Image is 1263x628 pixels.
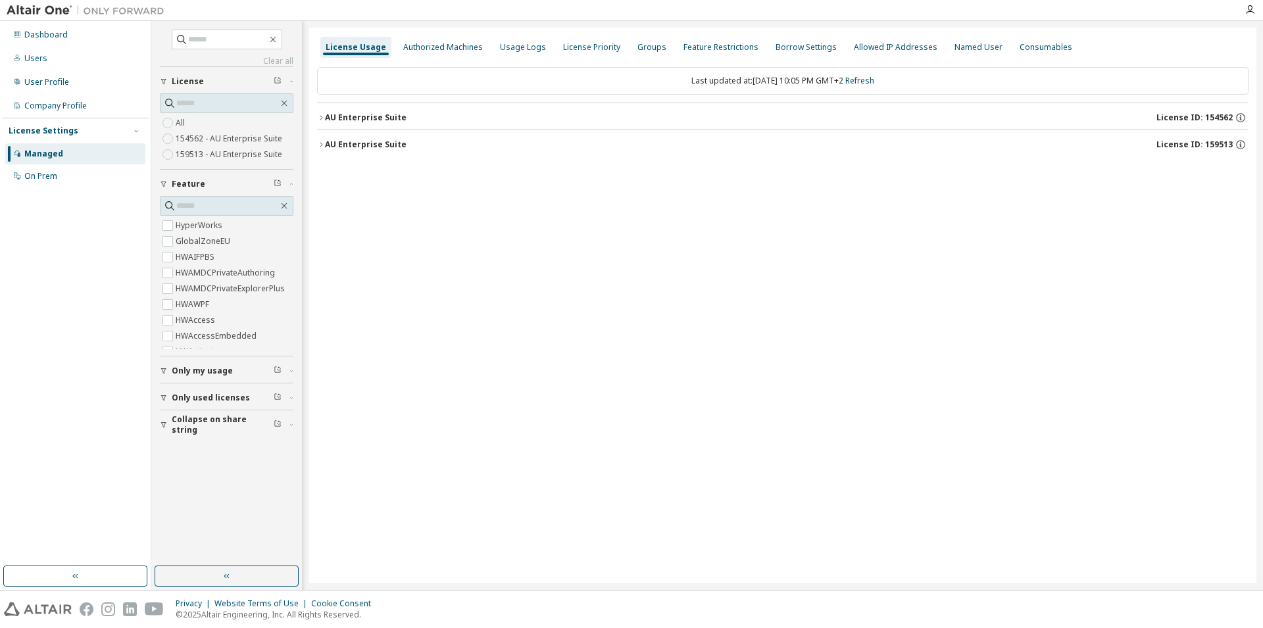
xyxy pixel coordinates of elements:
label: HWAIFPBS [176,249,217,265]
span: Only used licenses [172,393,250,403]
label: HWAMDCPrivateAuthoring [176,265,278,281]
label: HWAWPF [176,297,212,312]
label: HyperWorks [176,218,225,233]
span: License [172,76,204,87]
div: User Profile [24,77,69,87]
div: Last updated at: [DATE] 10:05 PM GMT+2 [317,67,1249,95]
div: On Prem [24,171,57,181]
span: Clear filter [274,76,282,87]
img: youtube.svg [145,602,164,616]
button: Collapse on share string [160,410,293,439]
a: Clear all [160,56,293,66]
img: linkedin.svg [123,602,137,616]
img: Altair One [7,4,171,17]
div: Cookie Consent [311,598,379,609]
div: AU Enterprise Suite [325,112,407,123]
div: Named User [954,42,1003,53]
button: Only my usage [160,356,293,385]
div: License Priority [563,42,620,53]
div: Groups [637,42,666,53]
span: Clear filter [274,393,282,403]
span: Collapse on share string [172,414,274,435]
label: HWActivate [176,344,220,360]
div: Allowed IP Addresses [854,42,937,53]
img: altair_logo.svg [4,602,72,616]
span: Only my usage [172,366,233,376]
label: GlobalZoneEU [176,233,233,249]
div: AU Enterprise Suite [325,139,407,150]
p: © 2025 Altair Engineering, Inc. All Rights Reserved. [176,609,379,620]
label: HWAccess [176,312,218,328]
div: Users [24,53,47,64]
span: Clear filter [274,366,282,376]
a: Refresh [845,75,874,86]
label: 154562 - AU Enterprise Suite [176,131,285,147]
button: Only used licenses [160,383,293,412]
button: AU Enterprise SuiteLicense ID: 154562 [317,103,1249,132]
div: Authorized Machines [403,42,483,53]
span: Clear filter [274,179,282,189]
div: Company Profile [24,101,87,111]
button: Feature [160,170,293,199]
img: facebook.svg [80,602,93,616]
label: HWAMDCPrivateExplorerPlus [176,281,287,297]
div: Privacy [176,598,214,609]
div: Website Terms of Use [214,598,311,609]
label: All [176,115,187,131]
div: Borrow Settings [776,42,837,53]
div: Managed [24,149,63,159]
label: HWAccessEmbedded [176,328,259,344]
div: License Usage [326,42,386,53]
div: Usage Logs [500,42,546,53]
button: AU Enterprise SuiteLicense ID: 159513 [317,130,1249,159]
div: Consumables [1020,42,1072,53]
span: License ID: 154562 [1156,112,1233,123]
span: License ID: 159513 [1156,139,1233,150]
label: 159513 - AU Enterprise Suite [176,147,285,162]
span: Feature [172,179,205,189]
div: Feature Restrictions [683,42,758,53]
div: License Settings [9,126,78,136]
div: Dashboard [24,30,68,40]
img: instagram.svg [101,602,115,616]
span: Clear filter [274,420,282,430]
button: License [160,67,293,96]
